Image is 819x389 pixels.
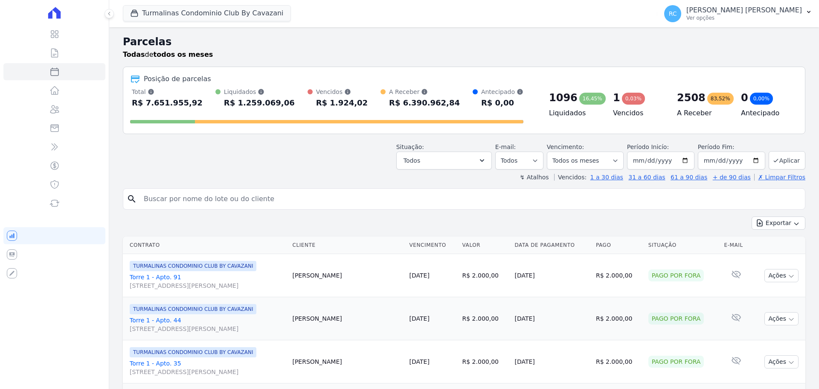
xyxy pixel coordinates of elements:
[750,93,773,105] div: 0,00%
[592,297,645,340] td: R$ 2.000,00
[130,325,285,333] span: [STREET_ADDRESS][PERSON_NAME]
[130,273,285,290] a: Torre 1 - Apto. 91[STREET_ADDRESS][PERSON_NAME]
[628,174,665,181] a: 31 a 60 dias
[549,108,599,118] h4: Liquidados
[511,254,592,297] td: [DATE]
[549,91,578,105] div: 1096
[669,11,677,17] span: RC
[123,5,291,21] button: Turmalinas Condominio Club By Cavazani
[511,340,592,383] td: [DATE]
[671,174,707,181] a: 61 a 90 dias
[645,237,721,254] th: Situação
[289,340,406,383] td: [PERSON_NAME]
[590,174,623,181] a: 1 a 30 dias
[592,237,645,254] th: Pago
[130,316,285,333] a: Torre 1 - Apto. 44[STREET_ADDRESS][PERSON_NAME]
[132,96,203,110] div: R$ 7.651.955,92
[592,254,645,297] td: R$ 2.000,00
[764,269,799,282] button: Ações
[289,297,406,340] td: [PERSON_NAME]
[648,269,704,281] div: Pago por fora
[648,356,704,368] div: Pago por fora
[396,152,492,170] button: Todos
[123,50,145,58] strong: Todas
[404,155,420,166] span: Todos
[713,174,751,181] a: + de 90 dias
[677,108,727,118] h4: A Receber
[554,174,587,181] label: Vencidos:
[495,143,516,150] label: E-mail:
[764,312,799,325] button: Ações
[752,216,805,230] button: Exportar
[130,359,285,376] a: Torre 1 - Apto. 35[STREET_ADDRESS][PERSON_NAME]
[622,93,645,105] div: 0,03%
[764,355,799,369] button: Ações
[389,88,460,96] div: A Receber
[389,96,460,110] div: R$ 6.390.962,84
[520,174,549,181] label: ↯ Atalhos
[579,93,606,105] div: 16,45%
[511,237,592,254] th: Data de Pagamento
[123,237,289,254] th: Contrato
[613,108,663,118] h4: Vencidos
[698,143,765,152] label: Período Fim:
[289,237,406,254] th: Cliente
[316,96,368,110] div: R$ 1.924,02
[459,297,511,340] td: R$ 2.000,00
[627,143,669,150] label: Período Inicío:
[130,304,256,314] span: TURMALINAS CONDOMINIO CLUB BY CAVAZANI
[130,368,285,376] span: [STREET_ADDRESS][PERSON_NAME]
[720,237,752,254] th: E-mail
[547,143,584,150] label: Vencimento:
[481,96,523,110] div: R$ 0,00
[592,340,645,383] td: R$ 2.000,00
[511,297,592,340] td: [DATE]
[648,313,704,325] div: Pago por fora
[130,261,256,271] span: TURMALINAS CONDOMINIO CLUB BY CAVAZANI
[289,254,406,297] td: [PERSON_NAME]
[132,88,203,96] div: Total
[224,96,295,110] div: R$ 1.259.069,06
[316,88,368,96] div: Vencidos
[130,347,256,357] span: TURMALINAS CONDOMINIO CLUB BY CAVAZANI
[144,74,211,84] div: Posição de parcelas
[123,50,213,60] p: de
[409,358,430,365] a: [DATE]
[139,190,802,208] input: Buscar por nome do lote ou do cliente
[686,6,802,15] p: [PERSON_NAME] [PERSON_NAME]
[677,91,706,105] div: 2508
[154,50,213,58] strong: todos os meses
[224,88,295,96] div: Liquidados
[409,315,430,322] a: [DATE]
[769,151,805,170] button: Aplicar
[123,34,805,50] h2: Parcelas
[613,91,620,105] div: 1
[754,174,805,181] a: ✗ Limpar Filtros
[396,143,424,150] label: Situação:
[657,2,819,26] button: RC [PERSON_NAME] [PERSON_NAME] Ver opções
[459,340,511,383] td: R$ 2.000,00
[686,15,802,21] p: Ver opções
[481,88,523,96] div: Antecipado
[741,108,791,118] h4: Antecipado
[127,194,137,204] i: search
[707,93,734,105] div: 83,52%
[130,281,285,290] span: [STREET_ADDRESS][PERSON_NAME]
[741,91,748,105] div: 0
